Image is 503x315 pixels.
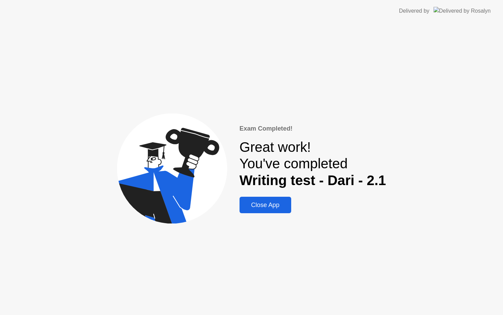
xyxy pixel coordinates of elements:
div: Great work! You've completed [240,139,386,189]
img: Delivered by Rosalyn [434,7,491,15]
div: Close App [242,202,289,209]
div: Delivered by [399,7,429,15]
b: Writing test - Dari - 2.1 [240,172,386,188]
button: Close App [240,197,291,213]
div: Exam Completed! [240,124,386,133]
